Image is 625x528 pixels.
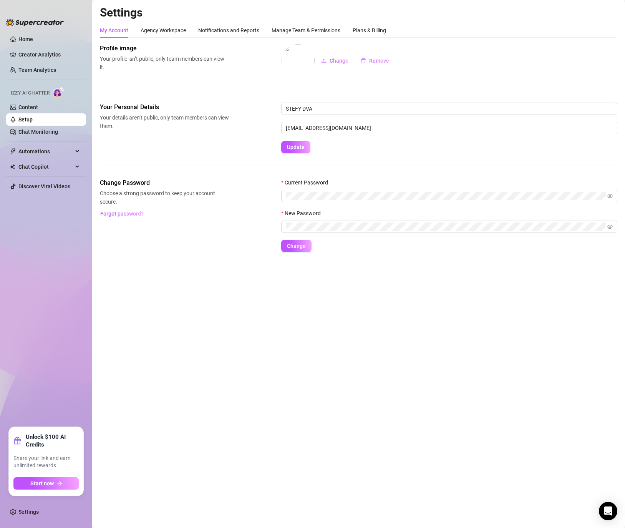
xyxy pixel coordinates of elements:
img: Chat Copilot [10,164,15,169]
a: Setup [18,116,33,123]
span: eye-invisible [607,224,613,229]
div: Notifications and Reports [198,26,259,35]
span: thunderbolt [10,148,16,154]
button: Start nowarrow-right [13,477,79,490]
span: Your profile isn’t public, only team members can view it. [100,55,229,71]
input: Current Password [286,192,606,200]
span: Your details aren’t public, only team members can view them. [100,113,229,130]
span: Chat Copilot [18,161,73,173]
div: Open Intercom Messenger [599,502,617,520]
div: My Account [100,26,128,35]
button: Change [281,240,312,252]
a: Creator Analytics [18,48,80,61]
button: Change [315,55,355,67]
a: Discover Viral Videos [18,183,70,189]
span: Profile image [100,44,229,53]
span: Remove [369,58,389,64]
span: Forgot password? [100,211,144,217]
button: Remove [355,55,395,67]
span: Change [330,58,348,64]
img: logo-BBDzfeDw.svg [6,18,64,26]
button: Forgot password? [100,208,144,220]
span: Your Personal Details [100,103,229,112]
span: Change Password [100,178,229,188]
a: Content [18,104,38,110]
img: AI Chatter [53,86,65,98]
span: upload [321,58,327,63]
span: delete [361,58,366,63]
span: arrow-right [57,481,62,486]
strong: Unlock $100 AI Credits [26,433,79,448]
span: Izzy AI Chatter [11,90,50,97]
div: Agency Workspace [141,26,186,35]
label: Current Password [281,178,333,187]
div: Manage Team & Permissions [272,26,340,35]
span: Share your link and earn unlimited rewards [13,455,79,470]
span: Choose a strong password to keep your account secure. [100,189,229,206]
input: Enter name [281,103,617,115]
img: profilePics%2Fqht6QgC3YSM5nHrYR1G2uRKaphB3.jpeg [282,44,315,77]
span: Change [287,243,306,249]
button: Update [281,141,310,153]
input: New Password [286,222,606,231]
span: gift [13,437,21,445]
a: Team Analytics [18,67,56,73]
span: Update [287,144,305,150]
span: Start now [30,480,54,486]
input: Enter new email [281,122,617,134]
h2: Settings [100,5,617,20]
span: eye-invisible [607,193,613,199]
div: Plans & Billing [353,26,386,35]
span: Automations [18,145,73,158]
a: Chat Monitoring [18,129,58,135]
a: Home [18,36,33,42]
label: New Password [281,209,326,218]
a: Settings [18,509,39,515]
